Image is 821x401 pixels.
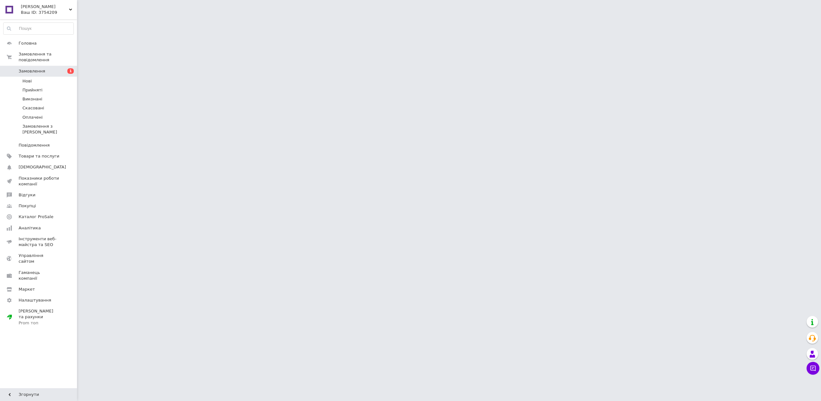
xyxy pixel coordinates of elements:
[19,164,66,170] span: [DEMOGRAPHIC_DATA]
[807,362,819,375] button: Чат з покупцем
[22,115,43,120] span: Оплачені
[19,236,59,248] span: Інструменти веб-майстра та SEO
[19,253,59,264] span: Управління сайтом
[4,23,73,34] input: Пошук
[22,105,44,111] span: Скасовані
[19,203,36,209] span: Покупці
[19,153,59,159] span: Товари та послуги
[22,78,32,84] span: Нові
[19,308,59,326] span: [PERSON_NAME] та рахунки
[21,4,69,10] span: ELO Шоп
[22,124,73,135] span: Замовлення з [PERSON_NAME]
[19,214,53,220] span: Каталог ProSale
[19,297,51,303] span: Налаштування
[22,87,42,93] span: Прийняті
[22,96,42,102] span: Виконані
[19,51,77,63] span: Замовлення та повідомлення
[19,40,37,46] span: Головна
[19,175,59,187] span: Показники роботи компанії
[67,68,74,74] span: 1
[19,68,45,74] span: Замовлення
[19,225,41,231] span: Аналітика
[19,142,50,148] span: Повідомлення
[19,270,59,281] span: Гаманець компанії
[19,192,35,198] span: Відгуки
[19,286,35,292] span: Маркет
[21,10,77,15] div: Ваш ID: 3754209
[19,320,59,326] div: Prom топ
